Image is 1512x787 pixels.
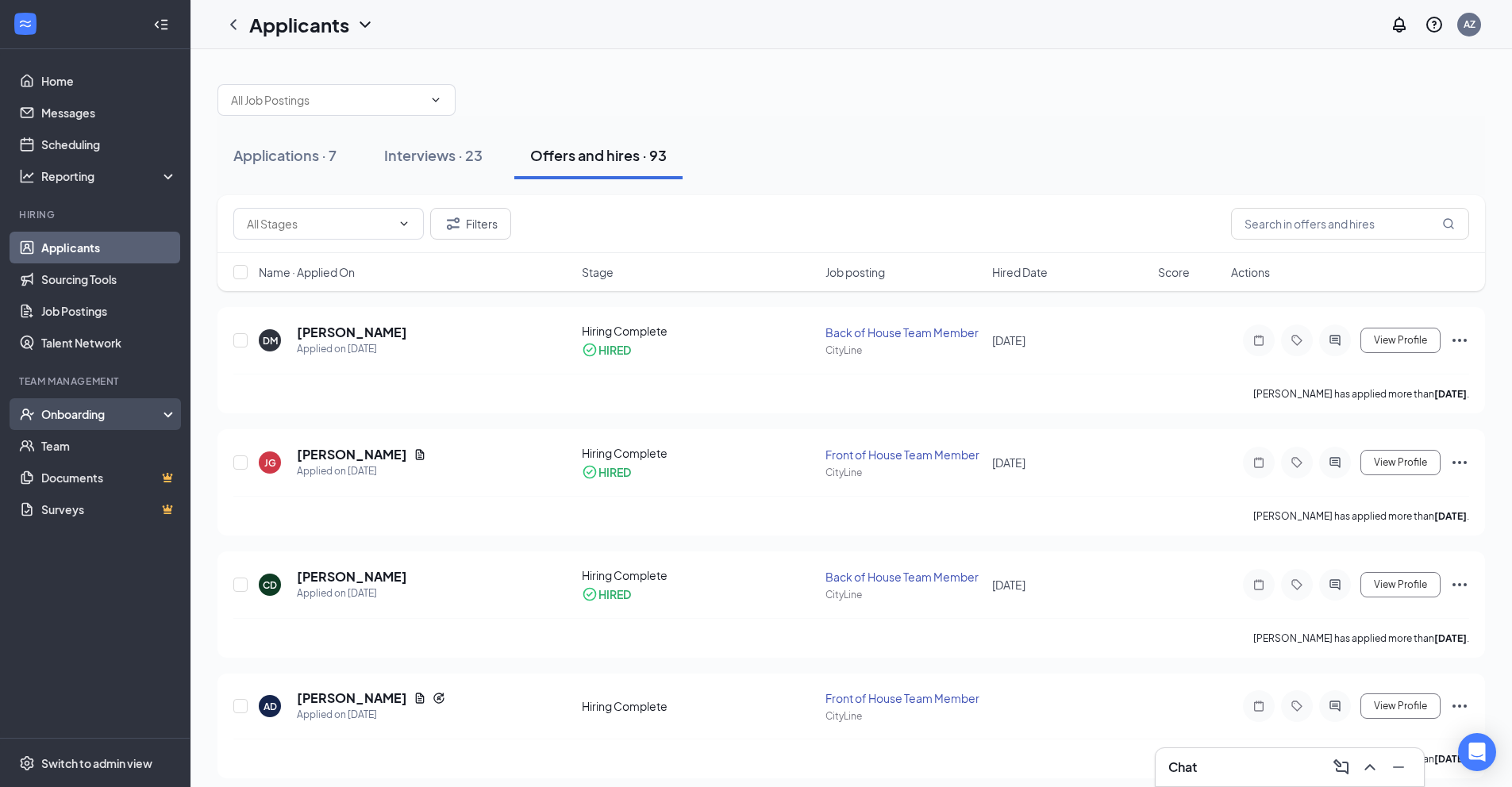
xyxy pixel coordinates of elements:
p: [PERSON_NAME] has applied more than . [1253,632,1469,645]
span: [DATE] [992,578,1025,592]
h5: [PERSON_NAME] [297,568,407,585]
svg: ActiveChat [1325,578,1345,591]
div: HIRED [598,464,631,480]
svg: ActiveChat [1325,456,1345,469]
h5: [PERSON_NAME] [297,324,407,341]
a: Applicants [41,232,177,263]
svg: Note [1249,700,1268,712]
svg: Note [1249,578,1268,591]
div: Front of House Team Member [825,447,982,463]
div: Interviews · 23 [384,145,483,165]
button: Filter Filters [430,208,511,240]
button: ChevronUp [1357,754,1383,780]
a: Home [41,65,177,97]
span: View Profile [1374,335,1427,346]
button: ComposeMessage [1329,754,1354,780]
div: HIRED [598,586,631,602]
svg: Minimize [1389,758,1408,777]
svg: QuestionInfo [1425,15,1444,34]
svg: Note [1249,456,1268,469]
h5: [PERSON_NAME] [297,689,407,707]
div: Hiring [19,208,174,221]
svg: Document [414,448,426,461]
a: Talent Network [41,327,177,359]
div: Reporting [41,168,178,184]
div: AZ [1464,17,1475,31]
b: [DATE] [1434,510,1467,522]
div: Front of House Team Member [825,690,982,706]
svg: CheckmarkCircle [582,464,598,480]
svg: ChevronUp [1360,758,1379,777]
h5: [PERSON_NAME] [297,446,407,463]
svg: Document [414,692,426,704]
svg: Collapse [153,17,169,33]
svg: Analysis [19,168,35,184]
svg: Tag [1287,334,1306,347]
button: View Profile [1360,328,1441,353]
svg: Notifications [1390,15,1409,34]
a: Messages [41,97,177,129]
svg: Tag [1287,456,1306,469]
svg: Settings [19,755,35,771]
span: [DATE] [992,333,1025,347]
div: JG [264,456,276,470]
svg: Note [1249,334,1268,347]
div: Hiring Complete [582,698,817,714]
span: Hired Date [992,264,1048,280]
a: Team [41,430,177,462]
svg: ChevronDown [398,217,410,230]
input: All Stages [247,215,391,232]
button: View Profile [1360,693,1441,719]
div: CD [263,578,277,592]
b: [DATE] [1434,753,1467,765]
svg: CheckmarkCircle [582,586,598,602]
button: Minimize [1386,754,1411,780]
svg: Reapply [433,692,445,704]
span: Stage [582,264,614,280]
div: AD [264,700,277,713]
svg: Ellipses [1450,453,1469,472]
svg: Ellipses [1450,575,1469,594]
p: [PERSON_NAME] has applied more than . [1253,509,1469,523]
svg: Ellipses [1450,697,1469,716]
svg: Tag [1287,578,1306,591]
div: CityLine [825,588,982,601]
p: [PERSON_NAME] has applied more than . [1253,387,1469,401]
svg: MagnifyingGlass [1442,217,1455,230]
div: Offers and hires · 93 [530,145,667,165]
div: Team Management [19,374,174,388]
div: Applied on [DATE] [297,463,426,479]
div: Open Intercom Messenger [1458,733,1496,771]
div: CityLine [825,709,982,723]
input: Search in offers and hires [1231,208,1469,240]
div: Hiring Complete [582,567,817,583]
button: View Profile [1360,572,1441,597]
span: View Profile [1374,457,1427,468]
div: Applied on [DATE] [297,585,407,601]
div: Applications · 7 [233,145,337,165]
a: Job Postings [41,295,177,327]
svg: ChevronDown [356,15,375,34]
svg: ComposeMessage [1332,758,1351,777]
svg: ActiveChat [1325,334,1345,347]
a: Scheduling [41,129,177,160]
svg: WorkstreamLogo [17,16,33,32]
svg: CheckmarkCircle [582,342,598,358]
div: CityLine [825,344,982,357]
div: Onboarding [41,406,164,422]
div: Hiring Complete [582,323,817,339]
div: Applied on [DATE] [297,707,445,723]
a: Sourcing Tools [41,263,177,295]
div: Applied on [DATE] [297,341,407,357]
b: [DATE] [1434,388,1467,400]
div: Hiring Complete [582,445,817,461]
a: DocumentsCrown [41,462,177,493]
span: Score [1158,264,1190,280]
span: View Profile [1374,579,1427,590]
a: ChevronLeft [224,15,243,34]
div: DM [263,334,278,347]
button: View Profile [1360,450,1441,475]
svg: ActiveChat [1325,700,1345,712]
svg: Filter [444,214,463,233]
input: All Job Postings [231,91,423,109]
